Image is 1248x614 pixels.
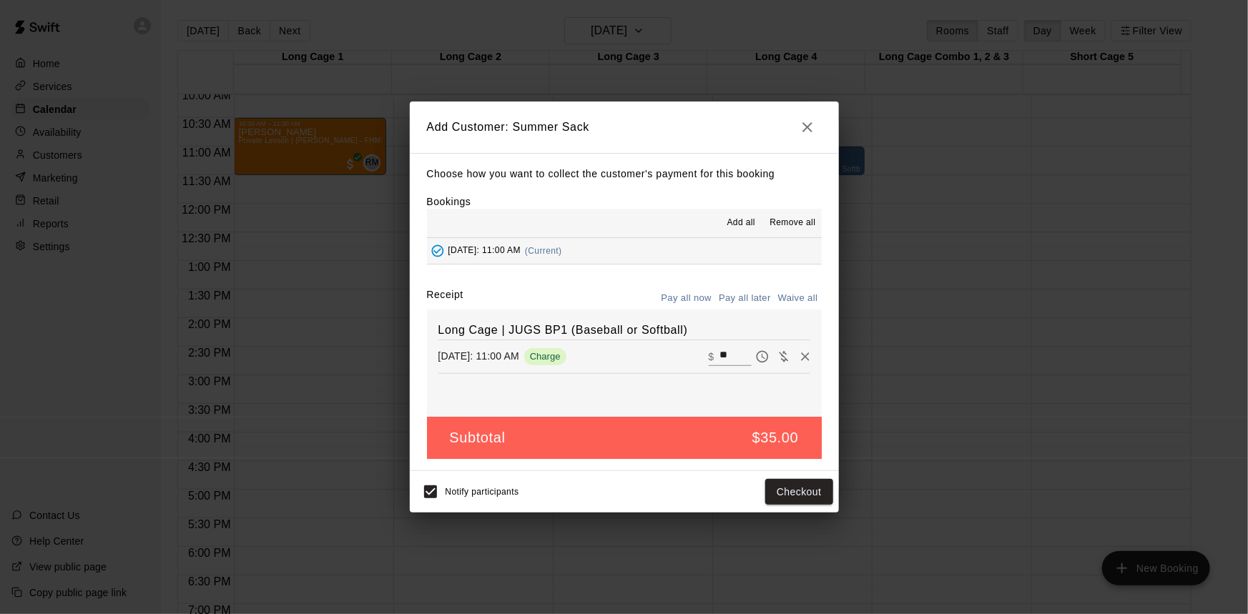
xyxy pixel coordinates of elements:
[775,287,822,310] button: Waive all
[658,287,716,310] button: Pay all now
[773,350,795,362] span: Waive payment
[795,346,816,367] button: Remove
[438,349,519,363] p: [DATE]: 11:00 AM
[446,487,519,497] span: Notify participants
[427,287,463,310] label: Receipt
[427,238,822,264] button: Added - Collect Payment[DATE]: 11:00 AM(Current)
[438,321,810,340] h6: Long Cage | JUGS BP1 (Baseball or Softball)
[524,351,566,362] span: Charge
[718,212,764,234] button: Add all
[764,212,821,234] button: Remove all
[450,428,506,447] h5: Subtotal
[727,216,756,230] span: Add all
[525,246,562,256] span: (Current)
[410,101,839,153] h2: Add Customer: Summer Sack
[715,287,775,310] button: Pay all later
[770,216,815,230] span: Remove all
[765,479,832,505] button: Checkout
[427,165,822,183] p: Choose how you want to collect the customer's payment for this booking
[448,246,521,256] span: [DATE]: 11:00 AM
[427,196,471,207] label: Bookings
[709,350,714,364] p: $
[752,350,773,362] span: Pay later
[752,428,799,447] h5: $35.00
[427,240,448,262] button: Added - Collect Payment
